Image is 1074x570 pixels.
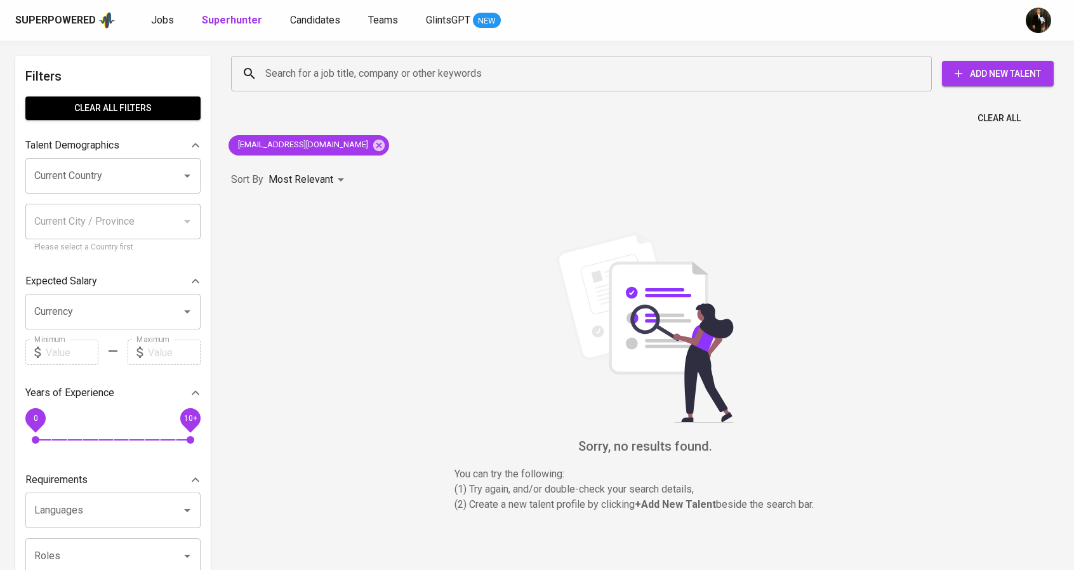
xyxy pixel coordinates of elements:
[25,380,201,406] div: Years of Experience
[454,482,835,497] p: (1) Try again, and/or double-check your search details,
[98,11,116,30] img: app logo
[368,14,398,26] span: Teams
[25,138,119,153] p: Talent Demographics
[978,110,1021,126] span: Clear All
[183,414,197,423] span: 10+
[178,547,196,565] button: Open
[15,11,116,30] a: Superpoweredapp logo
[952,66,1044,82] span: Add New Talent
[231,436,1059,456] h6: Sorry, no results found.
[25,467,201,493] div: Requirements
[178,303,196,321] button: Open
[25,472,88,487] p: Requirements
[15,13,96,28] div: Superpowered
[178,167,196,185] button: Open
[33,414,37,423] span: 0
[25,96,201,120] button: Clear All filters
[229,135,389,156] div: [EMAIL_ADDRESS][DOMAIN_NAME]
[635,498,716,510] b: + Add New Talent
[151,13,176,29] a: Jobs
[368,13,401,29] a: Teams
[290,13,343,29] a: Candidates
[268,172,333,187] p: Most Relevant
[25,274,97,289] p: Expected Salary
[1026,8,1051,33] img: ridlo@glints.com
[268,168,348,192] div: Most Relevant
[178,501,196,519] button: Open
[229,139,376,151] span: [EMAIL_ADDRESS][DOMAIN_NAME]
[426,13,501,29] a: GlintsGPT NEW
[972,107,1026,130] button: Clear All
[36,100,190,116] span: Clear All filters
[231,172,263,187] p: Sort By
[25,133,201,158] div: Talent Demographics
[290,14,340,26] span: Candidates
[25,66,201,86] h6: Filters
[426,14,470,26] span: GlintsGPT
[454,497,835,512] p: (2) Create a new talent profile by clicking beside the search bar.
[454,467,835,482] p: You can try the following :
[151,14,174,26] span: Jobs
[25,268,201,294] div: Expected Salary
[25,385,114,401] p: Years of Experience
[473,15,501,27] span: NEW
[46,340,98,365] input: Value
[34,241,192,254] p: Please select a Country first
[550,232,740,423] img: file_searching.svg
[202,14,262,26] b: Superhunter
[202,13,265,29] a: Superhunter
[942,61,1054,86] button: Add New Talent
[148,340,201,365] input: Value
